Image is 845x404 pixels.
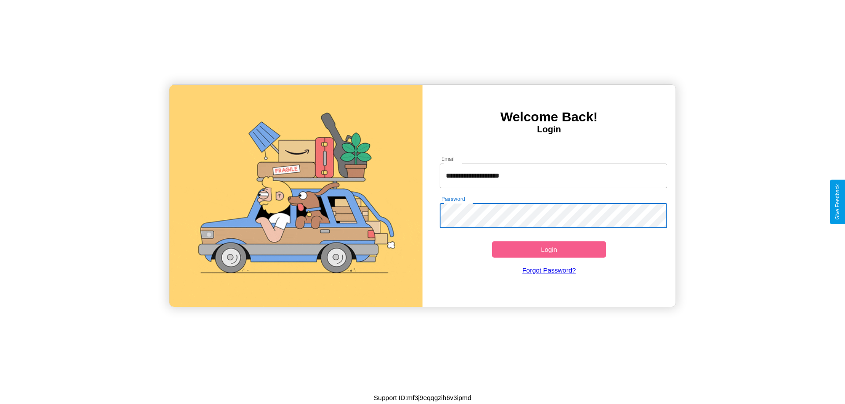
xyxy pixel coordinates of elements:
label: Email [441,155,455,163]
img: gif [169,85,422,307]
button: Login [492,241,606,258]
h4: Login [422,124,676,135]
div: Give Feedback [834,184,841,220]
a: Forgot Password? [435,258,663,283]
label: Password [441,195,465,203]
h3: Welcome Back! [422,109,676,124]
p: Support ID: mf3j9eqqgzih6v3ipmd [374,392,471,404]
